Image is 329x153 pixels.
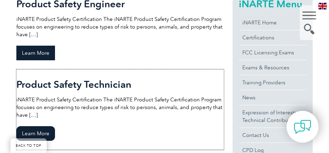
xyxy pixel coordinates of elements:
[239,90,306,105] a: News
[239,105,306,128] a: Expression of Interest:Technical Contributors
[16,69,224,150] a: Product Safety Technician iNARTE Product Safety Certification The iNARTE Product Safety Certifica...
[239,30,306,45] a: Certifications
[16,79,224,90] h2: Product Safety Technician
[239,128,306,143] a: Contact Us
[239,15,306,30] a: iNARTE Home
[16,46,55,60] span: Learn More
[16,96,224,119] p: iNARTE Product Safety Certification The iNARTE Product Safety Certification Program focuses on en...
[318,3,327,9] img: en
[10,138,47,153] a: BACK TO TOP
[239,75,306,90] a: Training Providers
[16,15,224,38] p: iNARTE Product Safety Certification The iNARTE Product Safety Certification Program focuses on en...
[239,60,306,75] a: Exams & Resources
[239,45,306,60] a: FCC Licensing Exams
[294,118,311,136] img: contact-chat.png
[16,126,55,141] span: Learn More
